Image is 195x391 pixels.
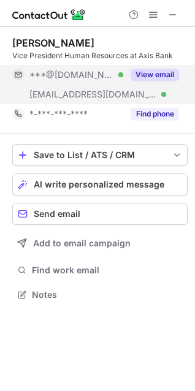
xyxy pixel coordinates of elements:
[131,108,179,120] button: Reveal Button
[34,180,164,189] span: AI write personalized message
[29,69,114,80] span: ***@[DOMAIN_NAME]
[12,7,86,22] img: ContactOut v5.3.10
[12,144,188,166] button: save-profile-one-click
[32,265,183,276] span: Find work email
[12,286,188,303] button: Notes
[32,289,183,300] span: Notes
[12,37,94,49] div: [PERSON_NAME]
[34,150,166,160] div: Save to List / ATS / CRM
[33,238,131,248] span: Add to email campaign
[12,262,188,279] button: Find work email
[34,209,80,219] span: Send email
[12,50,188,61] div: Vice President Human Resources at Axis Bank
[12,203,188,225] button: Send email
[131,69,179,81] button: Reveal Button
[12,173,188,195] button: AI write personalized message
[29,89,157,100] span: [EMAIL_ADDRESS][DOMAIN_NAME]
[12,232,188,254] button: Add to email campaign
